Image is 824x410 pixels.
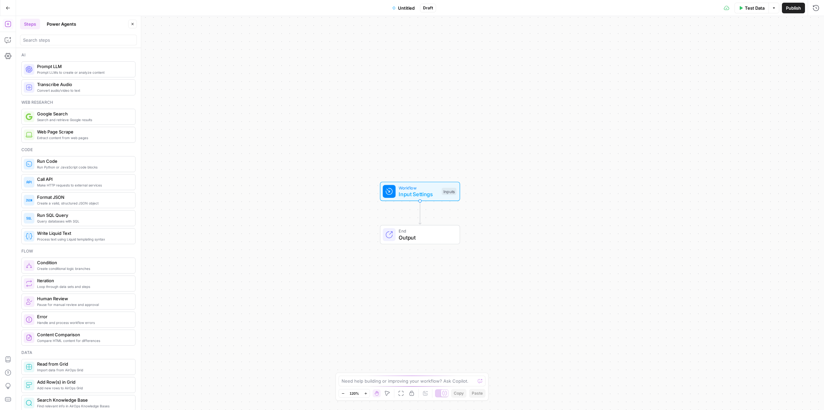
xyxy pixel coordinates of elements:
[37,277,130,284] span: Iteration
[21,350,136,356] div: Data
[398,5,415,11] span: Untitled
[37,313,130,320] span: Error
[37,63,130,70] span: Prompt LLM
[451,389,466,398] button: Copy
[37,200,130,206] span: Create a valid, structured JSON object
[469,389,485,398] button: Paste
[37,302,130,307] span: Pause for manual review and approval
[735,3,769,13] button: Test Data
[358,182,482,201] div: WorkflowInput SettingsInputs
[786,5,801,11] span: Publish
[37,128,130,135] span: Web Page Scrape
[37,194,130,200] span: Format JSON
[37,70,130,75] span: Prompt LLMs to create or analyze content
[37,88,130,93] span: Convert audio/video to text
[399,234,453,242] span: Output
[37,230,130,237] span: Write Liquid Text
[423,5,433,11] span: Draft
[43,19,80,29] button: Power Agents
[37,212,130,219] span: Run SQL Query
[21,147,136,153] div: Code
[20,19,40,29] button: Steps
[37,320,130,325] span: Handle and process workflow errors
[399,184,438,191] span: Workflow
[399,190,438,198] span: Input Settings
[37,295,130,302] span: Human Review
[21,52,136,58] div: Ai
[21,248,136,254] div: Flow
[37,81,130,88] span: Transcribe Audio
[745,5,765,11] span: Test Data
[37,117,130,122] span: Search and retrieve Google results
[37,219,130,224] span: Query databases with SQL
[37,110,130,117] span: Google Search
[454,390,464,396] span: Copy
[37,367,130,373] span: Import data from AirOps Grid
[37,135,130,140] span: Extract content from web pages
[37,164,130,170] span: Run Python or JavaScript code blocks
[442,188,456,195] div: Inputs
[782,3,805,13] button: Publish
[37,284,130,289] span: Loop through data sets and steps
[37,266,130,271] span: Create conditional logic branches
[21,99,136,105] div: Web research
[350,391,359,396] span: 120%
[37,338,130,343] span: Compare HTML content for differences
[37,176,130,182] span: Call API
[26,334,32,341] img: vrinnnclop0vshvmafd7ip1g7ohf
[358,225,482,245] div: EndOutput
[472,390,483,396] span: Paste
[37,182,130,188] span: Make HTTP requests to external services
[37,385,130,391] span: Add new rows to AirOps Grid
[37,259,130,266] span: Condition
[37,361,130,367] span: Read from Grid
[37,158,130,164] span: Run Code
[37,379,130,385] span: Add Row(s) in Grid
[23,37,134,43] input: Search steps
[388,3,419,13] button: Untitled
[37,397,130,403] span: Search Knowledge Base
[37,237,130,242] span: Process text using Liquid templating syntax
[37,331,130,338] span: Content Comparison
[399,228,453,234] span: End
[419,201,421,225] g: Edge from start to end
[37,403,130,409] span: Find relevant info in AirOps Knowledge Bases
